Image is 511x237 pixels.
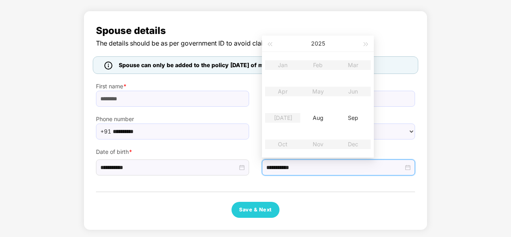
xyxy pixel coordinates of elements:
span: Spouse can only be added to the policy [DATE] of marriage. [119,61,285,70]
td: 2025-09 [335,105,371,131]
td: 2025-08 [300,105,335,131]
div: Sep [341,113,365,123]
span: +91 [100,125,111,137]
img: icon [104,62,112,70]
button: Save & Next [232,202,279,218]
label: Phone number [96,115,249,123]
label: Date of birth [96,147,249,156]
span: The details should be as per government ID to avoid claim rejections. [96,38,415,48]
label: First name [96,82,249,91]
button: 2025 [311,36,325,52]
span: Spouse details [96,23,415,38]
div: Aug [306,113,330,123]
